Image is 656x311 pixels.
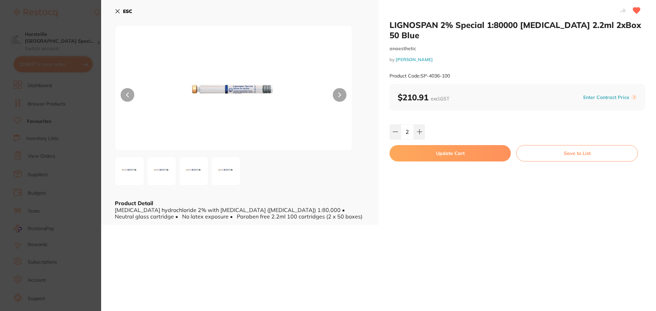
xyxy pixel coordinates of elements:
div: [MEDICAL_DATA] hydrochloride 2% with [MEDICAL_DATA] ([MEDICAL_DATA]) 1:80,000 • Neutral glass car... [115,207,365,220]
small: by [389,57,645,62]
button: ESC [115,5,132,17]
button: Save to List [516,145,638,161]
span: excl. GST [431,96,449,102]
button: Enter Contract Price [581,94,631,101]
b: Product Detail [115,200,153,207]
h2: LIGNOSPAN 2% Special 1:80000 [MEDICAL_DATA] 2.2ml 2xBox 50 Blue [389,20,645,40]
img: MTAwXzMuanBn [181,159,206,183]
a: [PERSON_NAME] [396,57,433,62]
b: $210.91 [398,92,449,102]
label: i [631,95,637,100]
img: MTAwXzQuanBn [214,159,238,183]
b: ESC [123,8,132,14]
small: Product Code: SP-4036-100 [389,73,450,79]
img: MTAwLmpwZw [163,43,305,151]
button: Update Cart [389,145,511,161]
small: anaesthetic [389,46,645,52]
img: MTAwXzIuanBn [149,159,174,183]
img: MTAwLmpwZw [117,159,142,183]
